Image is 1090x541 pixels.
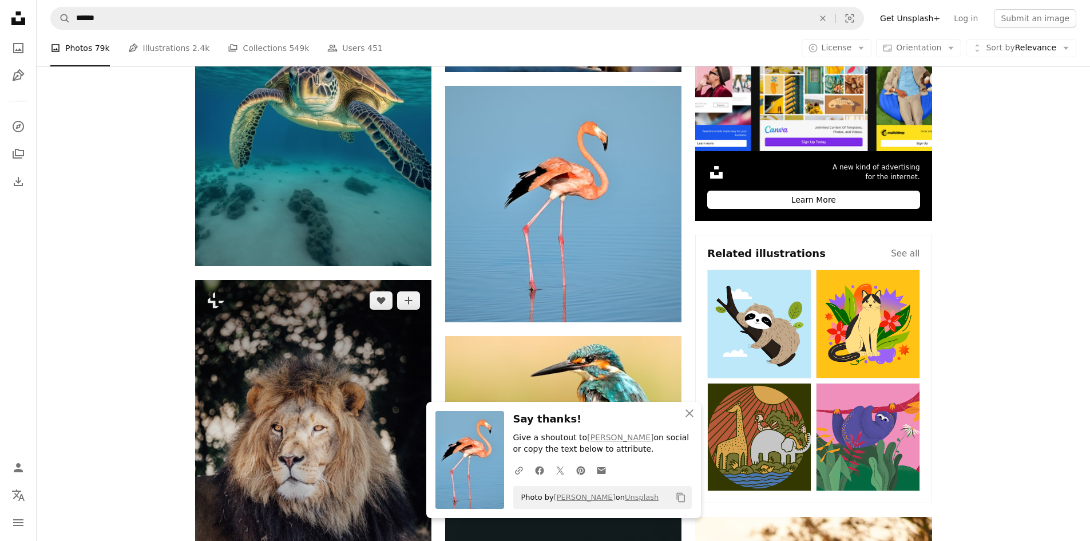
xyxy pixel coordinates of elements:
[966,39,1076,57] button: Sort byRelevance
[707,247,826,260] h4: Related illustrations
[516,488,659,507] span: Photo by on
[810,7,835,29] button: Clear
[397,291,420,310] button: Add to Collection
[591,459,612,481] a: Share over email
[816,270,920,378] img: premium_vector-1716891118602-df06f137d0c2
[671,488,691,507] button: Copy to clipboard
[822,43,852,52] span: License
[550,459,570,481] a: Share on Twitter
[367,42,383,54] span: 451
[370,291,393,310] button: Like
[802,39,872,57] button: License
[833,163,920,182] span: A new kind of advertising for the internet.
[7,37,30,60] a: Photos
[707,270,811,378] img: premium_vector-1720440392337-19d655a14b98
[836,7,863,29] button: Visual search
[51,7,70,29] button: Search Unsplash
[587,433,653,442] a: [PERSON_NAME]
[570,459,591,481] a: Share on Pinterest
[891,247,919,260] a: See all
[228,30,309,66] a: Collections 549k
[947,9,985,27] a: Log in
[529,459,550,481] a: Share on Facebook
[195,85,431,95] a: a green turtle swimming in the ocean at sunset
[327,30,382,66] a: Users 451
[192,42,209,54] span: 2.4k
[986,42,1056,54] span: Relevance
[7,7,30,32] a: Home — Unsplash
[816,383,920,491] img: premium_vector-1712320789840-b32f13bb90c4
[513,411,692,428] h3: Say thanks!
[128,30,210,66] a: Illustrations 2.4k
[994,9,1076,27] button: Submit an image
[7,511,30,534] button: Menu
[7,143,30,165] a: Collections
[7,170,30,193] a: Download History
[873,9,947,27] a: Get Unsplash+
[7,115,30,138] a: Explore
[625,493,659,501] a: Unsplash
[50,7,864,30] form: Find visuals sitewide
[707,383,811,491] img: premium_vector-1712689043340-fa9252fc29cd
[986,43,1014,52] span: Sort by
[7,456,30,479] a: Log in / Sign up
[195,452,431,463] a: a lion lying down
[445,336,681,493] img: blue and brown bird on brown tree trunk
[7,484,30,507] button: Language
[707,163,726,181] img: file-1631306537910-2580a29a3cfcimage
[554,493,616,501] a: [PERSON_NAME]
[896,43,941,52] span: Orientation
[876,39,961,57] button: Orientation
[7,64,30,87] a: Illustrations
[445,86,681,322] img: photo of flamingo on water
[513,432,692,455] p: Give a shoutout to on social or copy the text below to attribute.
[289,42,309,54] span: 549k
[707,191,919,209] div: Learn More
[445,199,681,209] a: photo of flamingo on water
